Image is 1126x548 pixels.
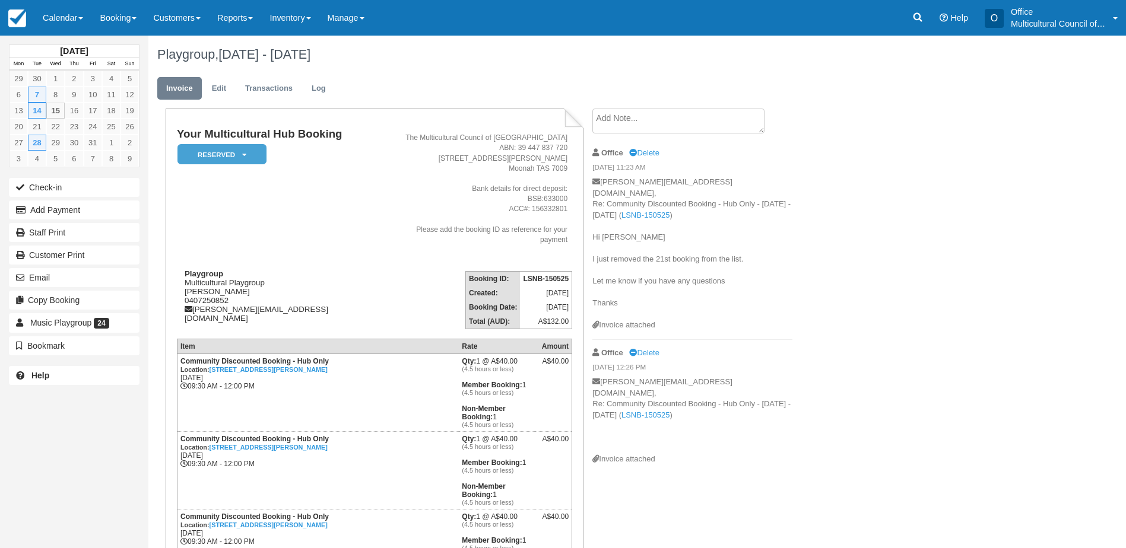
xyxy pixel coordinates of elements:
[520,286,572,300] td: [DATE]
[462,458,522,467] strong: Member Booking
[303,77,335,100] a: Log
[8,9,26,27] img: checkfront-main-nav-mini-logo.png
[94,318,109,329] span: 24
[462,443,532,450] em: (4.5 hours or less)
[157,77,202,100] a: Invoice
[459,431,535,509] td: 1 @ A$40.00 1 1
[65,103,83,119] a: 16
[1011,6,1106,18] p: Office
[185,269,223,278] strong: Playgroup
[523,275,569,283] strong: LSNB-150525
[120,87,139,103] a: 12
[28,119,46,135] a: 21
[985,9,1004,28] div: O
[466,314,521,329] th: Total (AUD):
[462,536,522,544] strong: Member Booking
[629,148,659,157] a: Delete
[102,58,120,71] th: Sat
[177,339,459,353] th: Item
[592,454,792,465] div: Invoice attached
[65,119,83,135] a: 23
[102,87,120,103] a: 11
[466,271,521,286] th: Booking ID:
[120,103,139,119] a: 19
[9,58,28,71] th: Mon
[120,151,139,167] a: 9
[592,177,792,320] p: [PERSON_NAME][EMAIL_ADDRESS][DOMAIN_NAME], Re: Community Discounted Booking - Hub Only - [DATE] -...
[520,314,572,329] td: A$132.00
[462,421,532,428] em: (4.5 hours or less)
[9,246,139,265] a: Customer Print
[102,71,120,87] a: 4
[177,128,386,141] h1: Your Multicultural Hub Booking
[462,404,505,421] strong: Non-Member Booking
[629,348,659,357] a: Delete
[9,87,28,103] a: 6
[9,223,139,242] a: Staff Print
[28,103,46,119] a: 14
[120,71,139,87] a: 5
[31,371,49,380] b: Help
[46,58,65,71] th: Wed
[592,362,792,375] em: [DATE] 12:26 PM
[46,103,65,119] a: 15
[203,77,235,100] a: Edit
[102,135,120,151] a: 1
[65,135,83,151] a: 30
[180,521,328,528] small: Location:
[9,178,139,197] button: Check-in
[462,467,532,474] em: (4.5 hours or less)
[621,211,670,219] a: LSNB-150525
[180,435,329,451] strong: Community Discounted Booking - Hub Only
[940,14,948,22] i: Help
[210,366,328,373] a: [STREET_ADDRESS][PERSON_NAME]
[9,291,139,310] button: Copy Booking
[28,71,46,87] a: 30
[30,318,92,327] span: Music Playgroup
[538,435,569,453] div: A$40.00
[120,135,139,151] a: 2
[9,151,28,167] a: 3
[84,103,102,119] a: 17
[9,200,139,219] button: Add Payment
[950,13,968,23] span: Help
[535,339,572,353] th: Amount
[46,87,65,103] a: 8
[60,46,88,56] strong: [DATE]
[177,144,267,165] em: Reserved
[459,339,535,353] th: Rate
[28,151,46,167] a: 4
[462,435,476,443] strong: Qty
[120,58,139,71] th: Sun
[84,119,102,135] a: 24
[65,71,83,87] a: 2
[28,87,46,103] a: 7
[102,103,120,119] a: 18
[391,133,567,245] address: The Multicultural Council of [GEOGRAPHIC_DATA] ABN: 39 447 837 720 [STREET_ADDRESS][PERSON_NAME] ...
[84,71,102,87] a: 3
[1011,18,1106,30] p: Multicultural Council of [GEOGRAPHIC_DATA]
[180,366,328,373] small: Location:
[9,119,28,135] a: 20
[120,119,139,135] a: 26
[459,353,535,431] td: 1 @ A$40.00 1 1
[462,482,505,499] strong: Non-Member Booking
[592,163,792,176] em: [DATE] 11:23 AM
[46,119,65,135] a: 22
[46,151,65,167] a: 5
[177,431,459,509] td: [DATE] 09:30 AM - 12:00 PM
[46,135,65,151] a: 29
[462,499,532,506] em: (4.5 hours or less)
[462,357,476,365] strong: Qty
[218,47,310,62] span: [DATE] - [DATE]
[9,313,139,332] a: Music Playgroup 24
[538,357,569,375] div: A$40.00
[9,71,28,87] a: 29
[621,410,670,419] a: LSNB-150525
[466,286,521,300] th: Created:
[210,521,328,528] a: [STREET_ADDRESS][PERSON_NAME]
[466,300,521,314] th: Booking Date:
[177,144,262,165] a: Reserved
[210,444,328,451] a: [STREET_ADDRESS][PERSON_NAME]
[180,357,329,374] strong: Community Discounted Booking - Hub Only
